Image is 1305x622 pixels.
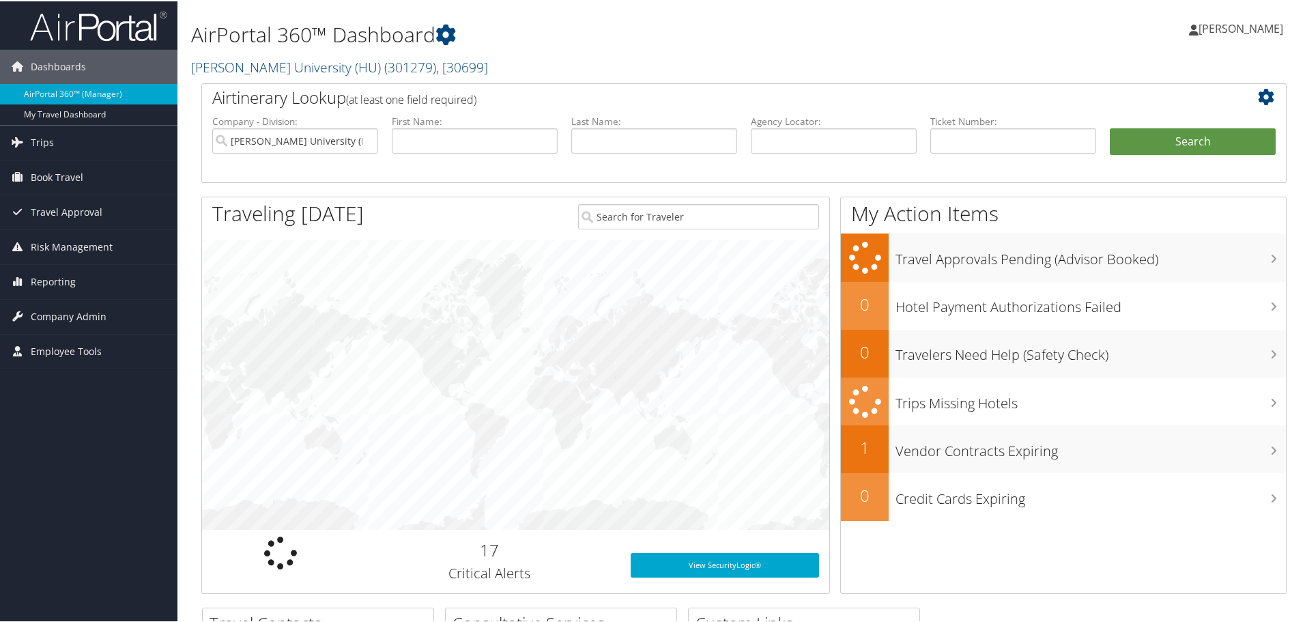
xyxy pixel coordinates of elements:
[895,434,1286,460] h3: Vendor Contracts Expiring
[212,85,1186,108] h2: Airtinerary Lookup
[751,113,917,127] label: Agency Locator:
[841,424,1286,472] a: 1Vendor Contracts Expiring
[841,435,889,458] h2: 1
[31,124,54,158] span: Trips
[841,281,1286,328] a: 0Hotel Payment Authorizations Failed
[578,203,819,228] input: Search for Traveler
[31,229,113,263] span: Risk Management
[895,481,1286,507] h3: Credit Cards Expiring
[1199,20,1283,35] span: [PERSON_NAME]
[841,376,1286,425] a: Trips Missing Hotels
[346,91,476,106] span: (at least one field required)
[841,339,889,363] h2: 0
[895,242,1286,268] h3: Travel Approvals Pending (Advisor Booked)
[191,57,488,75] a: [PERSON_NAME] University (HU)
[1110,127,1276,154] button: Search
[841,483,889,506] h2: 0
[895,337,1286,363] h3: Travelers Need Help (Safety Check)
[1189,7,1297,48] a: [PERSON_NAME]
[392,113,558,127] label: First Name:
[31,333,102,367] span: Employee Tools
[31,48,86,83] span: Dashboards
[571,113,737,127] label: Last Name:
[841,292,889,315] h2: 0
[841,472,1286,520] a: 0Credit Cards Expiring
[841,232,1286,281] a: Travel Approvals Pending (Advisor Booked)
[895,386,1286,412] h3: Trips Missing Hotels
[841,328,1286,376] a: 0Travelers Need Help (Safety Check)
[384,57,436,75] span: ( 301279 )
[369,563,610,582] h3: Critical Alerts
[930,113,1096,127] label: Ticket Number:
[436,57,488,75] span: , [ 30699 ]
[31,194,102,228] span: Travel Approval
[841,198,1286,227] h1: My Action Items
[212,198,364,227] h1: Traveling [DATE]
[30,9,167,41] img: airportal-logo.png
[31,159,83,193] span: Book Travel
[369,537,610,561] h2: 17
[212,113,378,127] label: Company - Division:
[895,289,1286,315] h3: Hotel Payment Authorizations Failed
[31,298,106,333] span: Company Admin
[631,552,819,576] a: View SecurityLogic®
[191,19,928,48] h1: AirPortal 360™ Dashboard
[31,264,76,298] span: Reporting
